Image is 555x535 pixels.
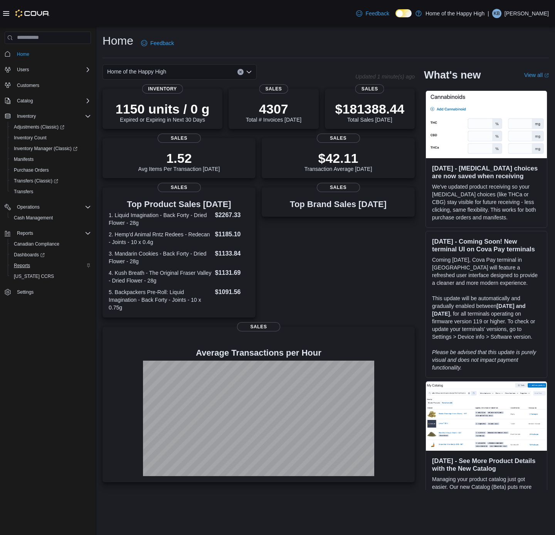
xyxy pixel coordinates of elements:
[14,96,36,105] button: Catalog
[14,252,45,258] span: Dashboards
[8,176,94,186] a: Transfers (Classic)
[158,183,201,192] span: Sales
[14,135,47,141] span: Inventory Count
[14,215,53,221] span: Cash Management
[109,288,212,311] dt: 5. Backpackers Pre-Roll: Liquid Imagination - Back Forty - Joints - 10 x 0.75g
[11,144,91,153] span: Inventory Manager (Classic)
[14,262,30,269] span: Reports
[8,249,94,260] a: Dashboards
[492,9,501,18] div: Kyler Brian
[355,84,384,94] span: Sales
[109,200,249,209] h3: Top Product Sales [DATE]
[11,213,56,222] a: Cash Management
[8,271,94,282] button: [US_STATE] CCRS
[11,213,91,222] span: Cash Management
[215,249,249,258] dd: $1133.84
[8,154,94,165] button: Manifests
[14,229,36,238] button: Reports
[14,202,91,212] span: Operations
[14,241,59,247] span: Canadian Compliance
[237,69,244,75] button: Clear input
[259,84,288,94] span: Sales
[14,81,42,90] a: Customers
[2,48,94,60] button: Home
[432,164,541,180] h3: [DATE] - [MEDICAL_DATA] choices are now saved when receiving
[2,286,94,298] button: Settings
[11,272,57,281] a: [US_STATE] CCRS
[109,348,409,358] h4: Average Transactions per Hour
[11,155,91,164] span: Manifests
[109,211,212,227] dt: 1. Liquid Imagination - Back Forty - Dried Flower - 28g
[8,212,94,223] button: Cash Management
[2,95,94,106] button: Catalog
[17,51,29,57] span: Home
[11,261,33,270] a: Reports
[11,239,62,249] a: Canadian Compliance
[14,189,33,195] span: Transfers
[8,239,94,249] button: Canadian Compliance
[14,202,43,212] button: Operations
[2,80,94,91] button: Customers
[14,145,77,152] span: Inventory Manager (Classic)
[8,186,94,197] button: Transfers
[432,183,541,221] p: We've updated product receiving so your [MEDICAL_DATA] choices (like THCa or CBG) stay visible fo...
[8,260,94,271] button: Reports
[2,202,94,212] button: Operations
[17,113,36,119] span: Inventory
[11,155,37,164] a: Manifests
[290,200,387,209] h3: Top Brand Sales [DATE]
[14,65,91,74] span: Users
[246,69,252,75] button: Open list of options
[14,80,91,90] span: Customers
[142,84,183,94] span: Inventory
[109,231,212,246] dt: 2. Hemp'd Animal Rntz Redees - Redecan - Joints - 10 x 0.4g
[432,294,541,341] p: This update will be automatically and gradually enabled between , for all terminals operating on ...
[11,122,67,132] a: Adjustments (Classic)
[14,178,58,184] span: Transfers (Classic)
[11,166,52,175] a: Purchase Orders
[14,96,91,105] span: Catalog
[14,49,91,59] span: Home
[14,50,32,59] a: Home
[116,101,210,117] p: 1150 units / 0 g
[2,111,94,122] button: Inventory
[11,133,50,142] a: Inventory Count
[432,457,541,472] h3: [DATE] - See More Product Details with the New Catalog
[158,134,201,143] span: Sales
[14,112,91,121] span: Inventory
[138,35,177,51] a: Feedback
[8,132,94,143] button: Inventory Count
[14,156,34,162] span: Manifests
[246,101,301,117] p: 4307
[215,268,249,278] dd: $1131.69
[494,9,500,18] span: KB
[138,150,220,172] div: Avg Items Per Transaction [DATE]
[14,273,54,279] span: [US_STATE] CCRS
[237,322,280,331] span: Sales
[488,9,489,18] p: |
[150,39,174,47] span: Feedback
[11,144,81,153] a: Inventory Manager (Classic)
[11,166,91,175] span: Purchase Orders
[11,250,91,259] span: Dashboards
[11,122,91,132] span: Adjustments (Classic)
[17,289,34,295] span: Settings
[17,204,40,210] span: Operations
[8,165,94,176] button: Purchase Orders
[11,250,48,259] a: Dashboards
[116,101,210,123] div: Expired or Expiring in Next 30 Days
[8,122,94,132] a: Adjustments (Classic)
[17,230,33,236] span: Reports
[317,134,360,143] span: Sales
[11,261,91,270] span: Reports
[335,101,404,123] div: Total Sales [DATE]
[395,9,412,17] input: Dark Mode
[11,187,36,196] a: Transfers
[14,167,49,173] span: Purchase Orders
[17,82,39,89] span: Customers
[353,6,392,21] a: Feedback
[335,101,404,117] p: $181388.44
[425,9,484,18] p: Home of the Happy High
[2,64,94,75] button: Users
[11,272,91,281] span: Washington CCRS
